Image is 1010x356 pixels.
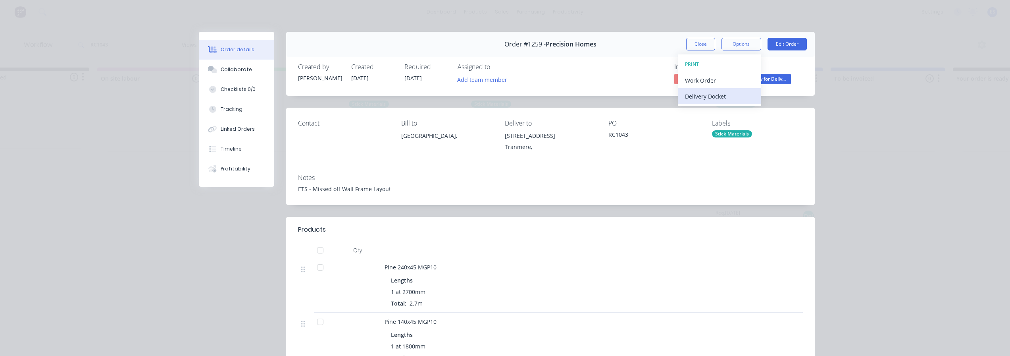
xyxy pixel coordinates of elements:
span: Total: [391,300,406,307]
span: Precision Homes [546,41,596,48]
div: Created by [298,63,342,71]
button: Add team member [453,74,511,85]
span: 1 at 1800mm [391,342,425,350]
div: ETS - Missed off Wall Frame Layout [298,185,803,193]
div: [GEOGRAPHIC_DATA], [401,130,492,156]
button: Ready for Deliv... [743,74,791,86]
span: Lengths [391,276,413,284]
span: Pine 240x45 MGP10 [385,263,437,271]
span: 2.7m [406,300,426,307]
div: Checklists 0/0 [221,86,256,93]
button: Timeline [199,139,274,159]
div: Linked Orders [221,126,255,133]
span: 1 at 2700mm [391,288,425,296]
div: Profitability [221,165,250,172]
div: Contact [298,120,389,127]
button: Options [721,38,761,50]
div: Work Order [685,75,754,86]
button: Add team member [458,74,512,85]
div: Required [404,63,448,71]
div: [PERSON_NAME] [298,74,342,82]
div: Order details [221,46,254,53]
span: [DATE] [351,74,369,82]
button: Collaborate [199,60,274,79]
div: Status [743,63,803,71]
div: Notes [298,174,803,182]
button: Linked Orders [199,119,274,139]
span: [DATE] [404,74,422,82]
div: Tranmere, [505,141,596,153]
div: PRINT [685,59,754,70]
div: Delivery Docket [685,91,754,102]
div: PO [608,120,699,127]
span: Order #1259 - [504,41,546,48]
button: Checklists 0/0 [199,79,274,99]
div: Created [351,63,395,71]
div: Timeline [221,145,242,153]
div: Tracking [221,106,242,113]
div: RC1043 [608,130,699,141]
button: Order details [199,40,274,60]
div: Assigned to [458,63,537,71]
button: Tracking [199,99,274,119]
span: Lengths [391,331,413,339]
div: [GEOGRAPHIC_DATA], [401,130,492,141]
span: Ready for Deliv... [743,74,791,84]
div: [STREET_ADDRESS]Tranmere, [505,130,596,156]
div: Qty [334,242,381,258]
button: Close [686,38,715,50]
div: Stick Materials [712,130,752,137]
div: Deliver to [505,120,596,127]
div: Labels [712,120,803,127]
div: [STREET_ADDRESS] [505,130,596,141]
button: Edit Order [768,38,807,50]
div: Invoiced [674,63,734,71]
button: Profitability [199,159,274,179]
div: Bill to [401,120,492,127]
div: Products [298,225,326,234]
span: No [674,74,722,84]
span: Pine 140x45 MGP10 [385,318,437,325]
div: Collaborate [221,66,252,73]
